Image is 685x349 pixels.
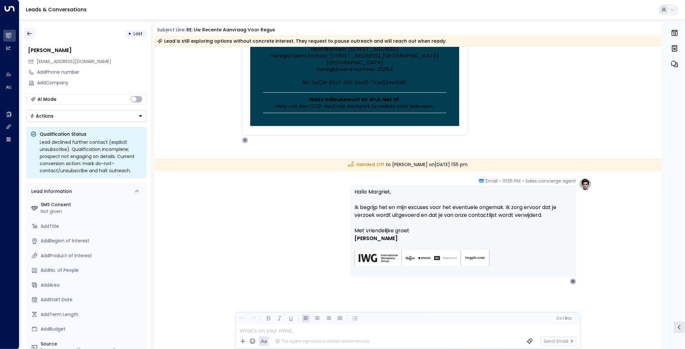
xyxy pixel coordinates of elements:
p: Geregistreerd nummer: 122154 [263,66,446,73]
img: AIorK4zU2Kz5WUNqa9ifSKC9jFH1hjwenjvh85X70KBOPduETvkeZu4OqG8oPuqbwvp3xfXcMQJCRtwYb-SG [354,250,490,267]
div: Actions [30,113,54,119]
div: RE: Uw recente aanvraag voor Regus [186,26,275,33]
span: Lost [134,30,143,37]
button: Undo [238,314,246,323]
div: Signature [354,227,572,274]
div: Not given [41,208,144,215]
div: M [570,278,576,285]
label: Source [41,341,144,347]
button: Actions [26,110,146,122]
div: AddStart Date [41,296,144,303]
div: AI Mode [38,96,57,102]
span: margrietharmsen@hotmail.com [37,58,112,65]
span: • [500,178,501,184]
p: Hoofdkantoor: [STREET_ADDRESS] [263,46,446,52]
div: Button group with a nested menu [26,110,146,122]
div: AddArea [41,282,144,289]
div: [PERSON_NAME] [28,47,146,54]
p: Geregistreerd kantoor: [STREET_ADDRESS], [GEOGRAPHIC_DATA] [GEOGRAPHIC_DATA] [263,52,446,66]
div: S [242,137,248,143]
div: • [128,28,132,39]
p: Hallo Margriet, Ik begrijp het en mijn excuses voor het eventuele ongemak. Ik zorg ervoor dat je ... [354,188,572,227]
button: Cc|Bcc [553,315,574,322]
div: to [PERSON_NAME] on [DATE] 1:55 pm [154,158,662,171]
p: Help ons een CO2-neutrale werkplek te maken voor iedereen. [263,103,446,110]
p: Qualification Status [40,131,143,137]
div: AddNo. of People [41,267,144,274]
div: Lead is still exploring options without concrete interest. They request to pause outreach and wil... [157,38,447,44]
span: • [522,178,524,184]
span: Cc Bcc [556,316,571,321]
div: The agent signature is added automatically [275,338,370,344]
button: Redo [249,314,257,323]
img: profile-logo.png [579,178,592,191]
a: Leads & Conversations [26,6,87,13]
span: Sales concierge agent [526,178,576,184]
div: AddCompany [37,79,146,86]
p: 81c7e32d-8fa7-f011-bbd2-7c1e524e50b1 [263,79,446,86]
div: AddProduct of Interest [41,252,144,259]
span: Email [486,178,498,184]
span: 01:55 PM [503,178,521,184]
div: Lead declined further contact (explicit unsubscribe). Qualification incomplete; prospect not enga... [40,139,143,174]
div: AddBudget [41,326,144,333]
strong: Wees milieubewust en druk niet af. [309,96,401,103]
div: AddPhone number [37,69,146,76]
span: Handed Off [348,161,384,168]
span: [EMAIL_ADDRESS][DOMAIN_NAME] [37,58,112,65]
div: AddTitle [41,223,144,230]
div: Lead Information [29,188,72,195]
span: Subject Line: [157,26,186,33]
label: SMS Consent [41,201,144,208]
span: Met vriendelijke groet [354,227,410,235]
span: [PERSON_NAME] [354,235,398,242]
span: | [562,316,564,321]
div: AddTerm Length [41,311,144,318]
div: AddRegion of Interest [41,238,144,244]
